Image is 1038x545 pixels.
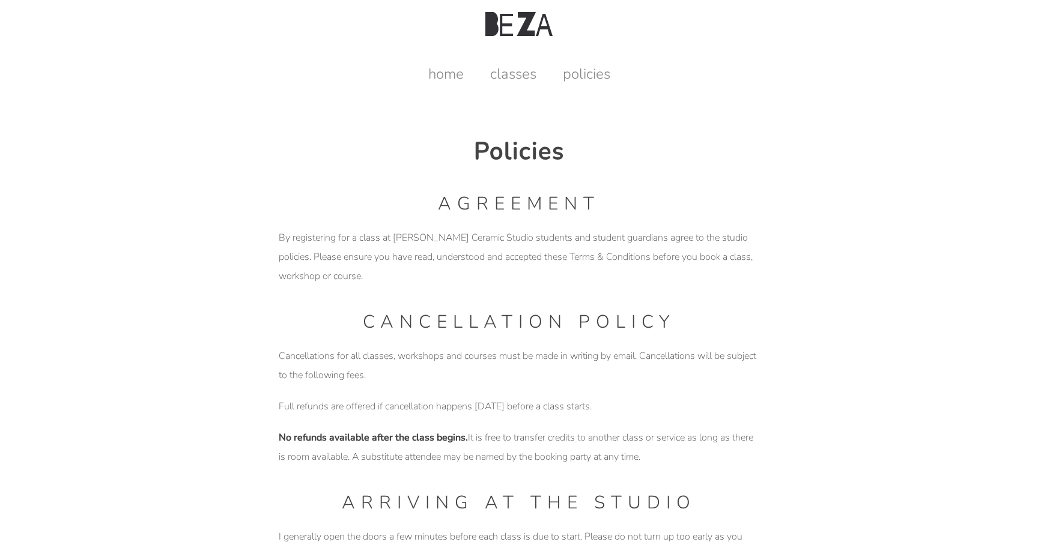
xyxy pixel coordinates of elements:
[279,490,759,515] h1: ARRIVING AT THE STUDIO
[279,135,759,167] h2: Policies
[279,191,759,216] h1: AGREEMENT
[279,228,759,286] p: By registering for a class at [PERSON_NAME] Ceramic Studio students and student guardians agree t...
[416,64,476,83] a: home
[485,12,553,36] img: Beza Studio Logo
[279,431,468,444] strong: No refunds available after the class begins.
[279,346,759,385] p: Cancellations for all classes, workshops and courses must be made in writing by email. Cancellati...
[551,64,622,83] a: policies
[279,310,759,334] h1: CANCELLATION POLICY
[478,64,548,83] a: classes
[279,397,759,416] p: Full refunds are offered if cancellation happens [DATE] before a class starts.
[279,428,759,466] p: It is free to transfer credits to another class or service as long as there is room available. A ...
